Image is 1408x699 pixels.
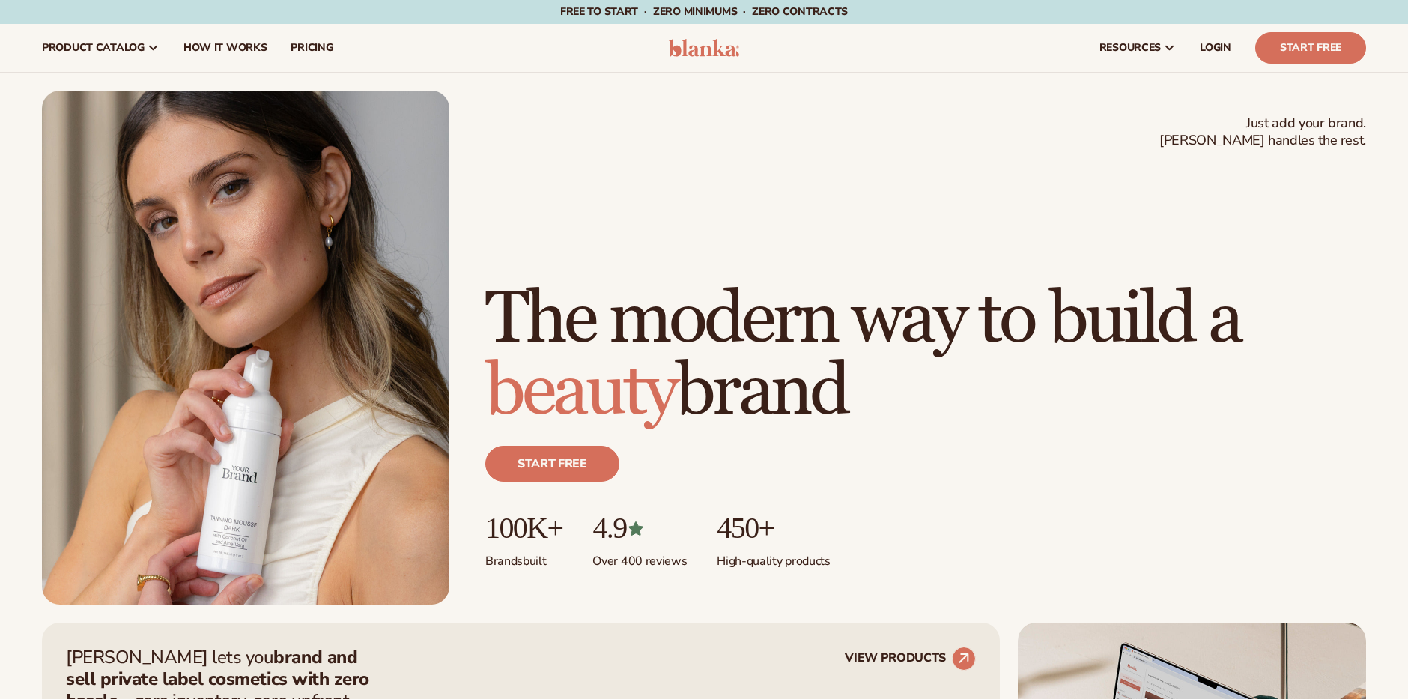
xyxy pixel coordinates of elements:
span: resources [1099,42,1161,54]
a: How It Works [172,24,279,72]
p: Over 400 reviews [592,545,687,569]
a: product catalog [30,24,172,72]
span: LOGIN [1200,42,1231,54]
a: Start Free [1255,32,1366,64]
a: Start free [485,446,619,482]
img: logo [669,39,740,57]
p: 100K+ [485,512,562,545]
a: VIEW PRODUCTS [845,647,976,671]
a: resources [1087,24,1188,72]
a: pricing [279,24,345,72]
span: product catalog [42,42,145,54]
p: 450+ [717,512,830,545]
p: High-quality products [717,545,830,569]
span: How It Works [183,42,267,54]
span: pricing [291,42,333,54]
a: LOGIN [1188,24,1243,72]
span: beauty [485,348,676,435]
span: Just add your brand. [PERSON_NAME] handles the rest. [1159,115,1366,150]
p: Brands built [485,545,562,569]
span: Free to start · ZERO minimums · ZERO contracts [560,4,848,19]
p: 4.9 [592,512,687,545]
h1: The modern way to build a brand [485,284,1366,428]
img: Female holding tanning mousse. [42,91,449,605]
